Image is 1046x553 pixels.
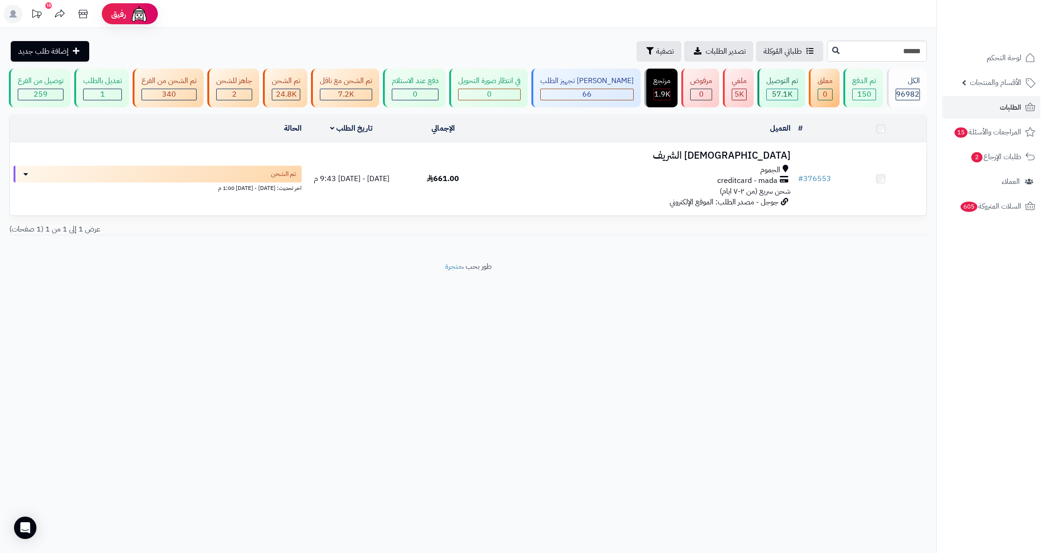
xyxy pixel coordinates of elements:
[261,69,309,107] a: تم الشحن 24.8K
[314,173,389,184] span: [DATE] - [DATE] 9:43 م
[982,21,1037,41] img: logo-2.png
[656,46,674,57] span: تصفية
[823,89,827,100] span: 0
[857,89,871,100] span: 150
[271,169,296,179] span: تم الشحن
[690,76,712,86] div: مرفوض
[770,123,791,134] a: العميل
[338,89,354,100] span: 7.2K
[1002,175,1020,188] span: العملاء
[392,89,438,100] div: 0
[25,5,48,26] a: تحديثات المنصة
[1000,101,1021,114] span: الطلبات
[987,51,1021,64] span: لوحة التحكم
[970,150,1021,163] span: طلبات الإرجاع
[458,76,521,86] div: في انتظار صورة التحويل
[284,123,302,134] a: الحالة
[541,89,633,100] div: 66
[530,69,643,107] a: [PERSON_NAME] تجهيز الطلب 66
[413,89,417,100] span: 0
[942,47,1040,69] a: لوحة التحكم
[670,196,778,208] span: جوجل - مصدر الطلب: الموقع الإلكتروني
[431,123,455,134] a: الإجمالي
[942,146,1040,168] a: طلبات الإرجاع2
[852,76,876,86] div: تم الدفع
[643,69,679,107] a: مرتجع 1.9K
[216,76,252,86] div: جاهز للشحن
[706,46,746,57] span: تصدير الطلبات
[111,8,126,20] span: رفيق
[960,200,1021,213] span: السلات المتروكة
[83,76,122,86] div: تعديل بالطلب
[735,89,744,100] span: 5K
[818,76,833,86] div: معلق
[942,195,1040,217] a: السلات المتروكة605
[2,224,468,235] div: عرض 1 إلى 1 من 1 (1 صفحات)
[732,89,746,100] div: 4999
[205,69,261,107] a: جاهز للشحن 2
[130,5,148,23] img: ai-face.png
[320,89,372,100] div: 7222
[18,76,64,86] div: توصيل من الفرع
[34,89,48,100] span: 259
[756,41,823,62] a: طلباتي المُوكلة
[493,150,791,161] h3: [DEMOGRAPHIC_DATA] الشريف
[798,173,831,184] a: #376553
[276,89,297,100] span: 24.8K
[896,89,919,100] span: 96982
[162,89,176,100] span: 340
[798,123,803,134] a: #
[798,173,803,184] span: #
[679,69,721,107] a: مرفوض 0
[760,165,780,175] span: الجموم
[853,89,876,100] div: 150
[447,69,530,107] a: في انتظار صورة التحويل 0
[540,76,634,86] div: [PERSON_NAME] تجهيز الطلب
[732,76,747,86] div: ملغي
[381,69,447,107] a: دفع عند الاستلام 0
[885,69,929,107] a: الكل96982
[818,89,832,100] div: 0
[721,69,756,107] a: ملغي 5K
[772,89,792,100] span: 57.1K
[954,127,968,138] span: 15
[720,186,791,197] span: شحن سريع (من ٢-٧ ايام)
[807,69,841,107] a: معلق 0
[217,89,252,100] div: 2
[766,76,798,86] div: تم التوصيل
[11,41,89,62] a: إضافة طلب جديد
[954,126,1021,139] span: المراجعات والأسئلة
[653,76,671,86] div: مرتجع
[18,46,69,57] span: إضافة طلب جديد
[100,89,105,100] span: 1
[942,121,1040,143] a: المراجعات والأسئلة15
[654,89,670,100] div: 1852
[841,69,885,107] a: تم الدفع 150
[272,76,300,86] div: تم الشحن
[756,69,807,107] a: تم التوصيل 57.1K
[45,2,52,9] div: 10
[971,152,983,163] span: 2
[942,96,1040,119] a: الطلبات
[459,89,520,100] div: 0
[763,46,802,57] span: طلباتي المُوكلة
[445,261,462,272] a: متجرة
[684,41,753,62] a: تصدير الطلبات
[131,69,205,107] a: تم الشحن من الفرع 340
[141,76,197,86] div: تم الشحن من الفرع
[767,89,798,100] div: 57123
[84,89,121,100] div: 1
[654,89,670,100] span: 1.9K
[72,69,131,107] a: تعديل بالطلب 1
[636,41,681,62] button: تصفية
[582,89,592,100] span: 66
[427,173,459,184] span: 661.00
[142,89,196,100] div: 340
[14,517,36,539] div: Open Intercom Messenger
[961,202,978,212] span: 605
[272,89,300,100] div: 24822
[330,123,373,134] a: تاريخ الطلب
[392,76,438,86] div: دفع عند الاستلام
[320,76,372,86] div: تم الشحن مع ناقل
[699,89,704,100] span: 0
